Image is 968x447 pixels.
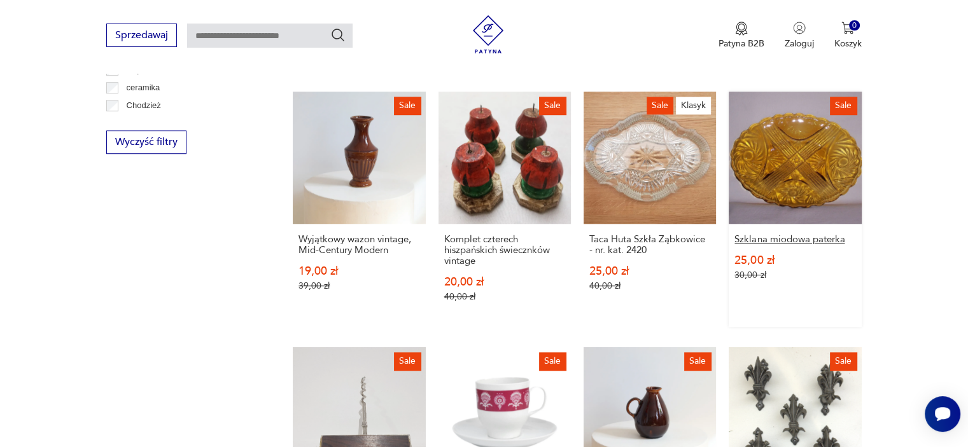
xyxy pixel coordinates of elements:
[793,22,806,34] img: Ikonka użytkownika
[127,81,160,95] p: ceramika
[444,234,565,266] h3: Komplet czterech hiszpańskich świecznków vintage
[106,32,177,41] a: Sprzedawaj
[444,277,565,287] p: 20,00 zł
[785,38,814,50] p: Zaloguj
[589,234,710,256] h3: Taca Huta Szkła Ząbkowice - nr. kat. 2420
[298,234,419,256] h3: Wyjątkowy wazon vintage, Mid-Century Modern
[469,15,507,53] img: Patyna - sklep z meblami i dekoracjami vintage
[106,130,186,154] button: Wyczyść filtry
[293,92,425,327] a: SaleWyjątkowy wazon vintage, Mid-Century ModernWyjątkowy wazon vintage, Mid-Century Modern19,00 z...
[298,266,419,277] p: 19,00 zł
[734,234,855,245] h3: Szklana miodowa paterka
[589,266,710,277] p: 25,00 zł
[719,38,764,50] p: Patyna B2B
[330,27,346,43] button: Szukaj
[841,22,854,34] img: Ikona koszyka
[444,291,565,302] p: 40,00 zł
[127,116,158,130] p: Ćmielów
[785,22,814,50] button: Zaloguj
[729,92,861,327] a: SaleSzklana miodowa paterkaSzklana miodowa paterka25,00 zł30,00 zł
[925,396,960,432] iframe: Smartsupp widget button
[127,99,161,113] p: Chodzież
[584,92,716,327] a: SaleKlasykTaca Huta Szkła Ząbkowice - nr. kat. 2420Taca Huta Szkła Ząbkowice - nr. kat. 242025,00...
[298,280,419,291] p: 39,00 zł
[735,22,748,36] img: Ikona medalu
[849,20,860,31] div: 0
[834,38,862,50] p: Koszyk
[734,270,855,280] p: 30,00 zł
[834,22,862,50] button: 0Koszyk
[734,255,855,266] p: 25,00 zł
[719,22,764,50] a: Ikona medaluPatyna B2B
[719,22,764,50] button: Patyna B2B
[106,24,177,47] button: Sprzedawaj
[438,92,571,327] a: SaleKomplet czterech hiszpańskich świecznków vintageKomplet czterech hiszpańskich świecznków vint...
[589,280,710,291] p: 40,00 zł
